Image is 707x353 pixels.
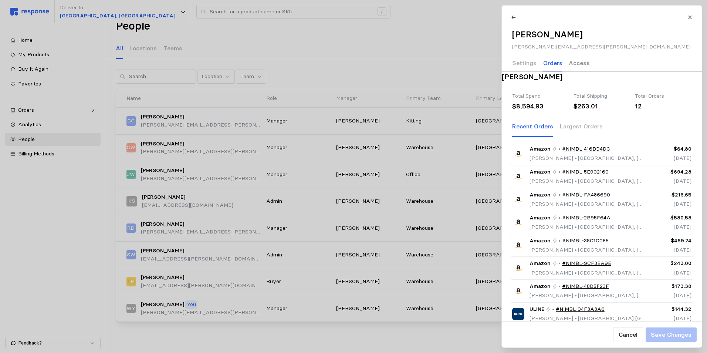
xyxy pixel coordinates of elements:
[569,58,590,68] p: Access
[512,58,537,68] p: Settings
[650,315,691,323] p: [DATE]
[530,292,645,300] p: [PERSON_NAME] [GEOGRAPHIC_DATA], [GEOGRAPHIC_DATA]
[650,223,691,231] p: [DATE]
[650,145,691,153] p: $64.80
[530,305,544,313] span: ULINE
[618,330,637,339] p: Cancel
[558,191,561,199] p: •
[512,92,568,100] div: Total Spend
[512,43,691,51] p: [PERSON_NAME][EMAIL_ADDRESS][PERSON_NAME][DOMAIN_NAME]
[555,305,604,313] a: #NIMBL-94F3A3A6
[574,92,630,100] div: Total Shipping
[552,305,554,313] p: •
[512,194,524,206] img: Amazon
[543,58,562,68] p: Orders
[635,101,691,111] div: 12
[573,292,578,299] span: •
[530,259,551,268] span: Amazon
[573,246,578,253] span: •
[562,259,611,268] a: #NIMBL-9CF3EA9E
[573,178,578,184] span: •
[562,145,610,153] a: #NIMBL-416BD4DC
[650,200,691,208] p: [DATE]
[530,200,645,208] p: [PERSON_NAME] [GEOGRAPHIC_DATA], [GEOGRAPHIC_DATA]
[562,282,609,290] a: #NIMBL-48D5F23F
[530,191,551,199] span: Amazon
[573,269,578,276] span: •
[530,214,551,222] span: Amazon
[573,155,578,161] span: •
[562,237,608,245] a: #NIMBL-38C1C085
[558,214,561,222] p: •
[559,122,602,131] p: Largest Orders
[635,92,691,100] div: Total Orders
[650,191,691,199] p: $216.65
[650,259,691,268] p: $243.00
[573,315,578,322] span: •
[562,168,608,176] a: #NIMBL-5E902160
[573,223,578,230] span: •
[650,237,691,245] p: $469.74
[512,262,524,274] img: Amazon
[512,308,524,320] img: ULINE
[530,237,551,245] span: Amazon
[558,168,561,176] p: •
[512,148,524,160] img: Amazon
[530,282,551,290] span: Amazon
[574,101,630,111] div: $263.01
[650,177,691,185] p: [DATE]
[512,216,524,228] img: Amazon
[562,191,610,199] a: #NIMBL-FA486690
[512,122,553,131] p: Recent Orders
[512,285,524,297] img: Amazon
[530,246,645,254] p: [PERSON_NAME] [GEOGRAPHIC_DATA], [GEOGRAPHIC_DATA]
[530,177,645,185] p: [PERSON_NAME] [GEOGRAPHIC_DATA], [GEOGRAPHIC_DATA]
[530,315,645,323] p: [PERSON_NAME] [GEOGRAPHIC_DATA] [GEOGRAPHIC_DATA]
[512,101,568,111] div: $8,594.93
[613,327,643,342] button: Cancel
[650,168,691,176] p: $694.28
[502,72,702,82] h3: [PERSON_NAME]
[573,201,578,207] span: •
[530,168,551,176] span: Amazon
[530,154,645,162] p: [PERSON_NAME] [GEOGRAPHIC_DATA], [GEOGRAPHIC_DATA]
[558,237,561,245] p: •
[650,305,691,313] p: $144.32
[650,214,691,222] p: $580.58
[512,29,691,40] h2: [PERSON_NAME]
[512,171,524,183] img: Amazon
[558,282,561,290] p: •
[650,269,691,277] p: [DATE]
[650,282,691,290] p: $173.38
[558,259,561,268] p: •
[530,223,645,231] p: [PERSON_NAME] [GEOGRAPHIC_DATA], [GEOGRAPHIC_DATA]
[530,145,551,153] span: Amazon
[650,154,691,162] p: [DATE]
[562,214,610,222] a: #NIMBL-2B95F64A
[650,246,691,254] p: [DATE]
[530,269,645,277] p: [PERSON_NAME] [GEOGRAPHIC_DATA], [GEOGRAPHIC_DATA]
[650,292,691,300] p: [DATE]
[558,145,561,153] p: •
[512,239,524,251] img: Amazon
